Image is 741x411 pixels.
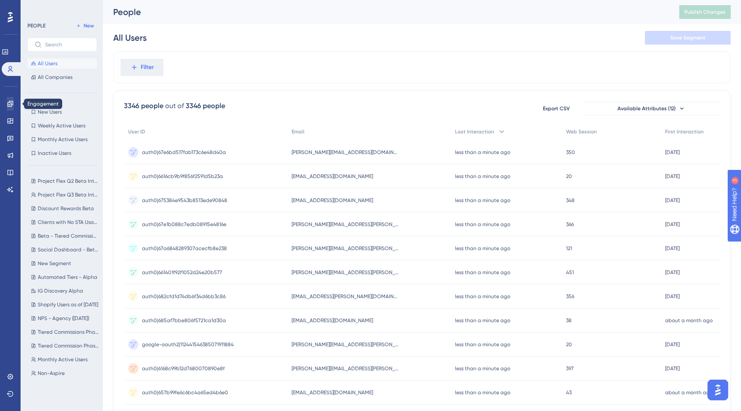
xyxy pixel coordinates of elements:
time: about a month ago [665,390,713,396]
span: auth0|675384e9543b8513ede90848 [142,197,227,204]
button: Save Segment [645,31,731,45]
time: less than a minute ago [455,149,510,155]
button: IG Discovery Alpha [27,286,102,296]
span: [PERSON_NAME][EMAIL_ADDRESS][PERSON_NAME][DOMAIN_NAME] [292,245,399,252]
input: Search [45,42,90,48]
span: auth0|6616cb9b9f856f2591d5b23a [142,173,223,180]
span: All Companies [38,74,72,81]
button: Filter [120,59,163,76]
span: 397 [566,365,574,372]
span: Tiered Commissions Phase 1 - Beta Customers [38,329,99,335]
div: People [113,6,658,18]
span: 366 [566,221,574,228]
time: less than a minute ago [455,221,510,227]
span: [PERSON_NAME][EMAIL_ADDRESS][PERSON_NAME][DOMAIN_NAME] [292,365,399,372]
button: Shopify Users as of [DATE] [27,299,102,310]
span: Non-Aspire [38,370,65,377]
div: 3346 people [186,101,225,111]
button: NPS - Agency ([DATE]) [27,313,102,323]
time: less than a minute ago [455,293,510,299]
span: 350 [566,149,575,156]
span: Web Session [566,128,597,135]
span: 38 [566,317,572,324]
button: Tiered Commission Phase 1 - Alpha Customers [27,341,102,351]
span: auth0|67a6848289307acecfb8e238 [142,245,227,252]
span: 121 [566,245,572,252]
span: 348 [566,197,575,204]
span: Automated Tiers - Alpha [38,274,97,281]
span: 20 [566,341,572,348]
span: Project Flex Q2 Beta Interest List [38,178,99,184]
span: Available Attributes (12) [617,105,676,112]
span: [PERSON_NAME][EMAIL_ADDRESS][PERSON_NAME][DOMAIN_NAME] [292,269,399,276]
span: Last Interaction [455,128,494,135]
span: [PERSON_NAME][EMAIL_ADDRESS][PERSON_NAME][DOMAIN_NAME] [292,341,399,348]
span: auth0|67e6bd517fab173c6e48d40a [142,149,226,156]
iframe: UserGuiding AI Assistant Launcher [705,377,731,403]
div: out of [165,101,184,111]
time: less than a minute ago [455,366,510,372]
span: Save Segment [670,34,705,41]
time: less than a minute ago [455,341,510,348]
span: [EMAIL_ADDRESS][DOMAIN_NAME] [292,389,373,396]
button: New Segment [27,258,102,269]
button: Project Flex Q2 Beta Interest List [27,176,102,186]
button: Monthly Active Users [27,354,102,365]
button: Inactive Users [27,148,97,158]
span: Beta - Tiered Commissions [38,233,99,239]
time: less than a minute ago [455,197,510,203]
span: Weekly Active Users [38,122,85,129]
span: Monthly Active Users [38,136,87,143]
time: [DATE] [665,197,680,203]
span: User ID [128,128,145,135]
button: All Users [27,58,97,69]
span: Inactive Users [38,150,71,157]
time: [DATE] [665,293,680,299]
div: All Users [113,32,147,44]
span: 20 [566,173,572,180]
time: [DATE] [665,341,680,348]
time: less than a minute ago [455,269,510,275]
span: 43 [566,389,572,396]
span: Filter [141,62,154,73]
span: auth0|67e1b088c7edb08915e4816e [142,221,226,228]
span: auth0|657b99fe6c6bc4a65ed4b6e0 [142,389,228,396]
button: New Users [27,107,97,117]
time: about a month ago [665,317,713,323]
time: less than a minute ago [455,173,510,179]
button: Clients with No STA Usage [27,217,102,227]
button: Social Dashboard - Beta Lis [27,245,102,255]
time: less than a minute ago [455,317,510,323]
span: auth0|661401f92f1052d24e20b577 [142,269,222,276]
span: Clients with No STA Usage [38,219,99,226]
span: New Segment [38,260,71,267]
span: auth0|685af7bbe806f5721ca1d30a [142,317,226,324]
span: auth0|682cfd1d74db6f34d6bb3c86 [142,293,226,300]
span: [PERSON_NAME][EMAIL_ADDRESS][PERSON_NAME][DOMAIN_NAME] [292,221,399,228]
time: less than a minute ago [455,245,510,251]
button: New [73,21,97,31]
button: Monthly Active Users [27,134,97,145]
span: Need Help? [20,2,54,12]
button: Project Flex Q3 Beta Interest List [27,190,102,200]
button: Automated Tiers - Alpha [27,272,102,282]
button: Weekly Active Users [27,121,97,131]
button: Export CSV [535,102,578,115]
span: First Interaction [665,128,704,135]
time: [DATE] [665,173,680,179]
button: Discount Rewards Beta [27,203,102,214]
span: Email [292,128,304,135]
span: 356 [566,293,574,300]
span: google-oauth2|112441546385071911884 [142,341,234,348]
button: All Companies [27,72,97,82]
button: Available Attributes (12) [583,102,720,115]
time: less than a minute ago [455,390,510,396]
span: [EMAIL_ADDRESS][DOMAIN_NAME] [292,173,373,180]
button: Non-Aspire [27,368,102,378]
span: auth0|6168c99b12d7680070890e8f [142,365,225,372]
span: Social Dashboard - Beta Lis [38,246,99,253]
div: 3346 people [124,101,163,111]
div: 3 [60,4,62,11]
